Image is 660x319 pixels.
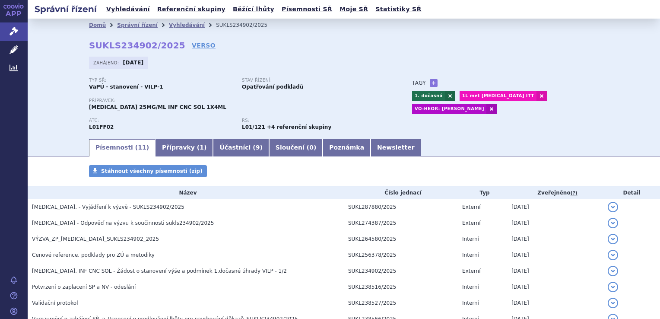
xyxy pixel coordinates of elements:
[507,199,603,215] td: [DATE]
[123,60,144,66] strong: [DATE]
[608,298,618,308] button: detail
[216,19,279,32] li: SUKLS234902/2025
[89,98,395,103] p: Přípravek:
[93,59,121,66] span: Zahájeno:
[169,22,205,28] a: Vyhledávání
[507,215,603,231] td: [DATE]
[267,124,331,130] strong: +4 referenční skupiny
[117,22,158,28] a: Správní řízení
[200,144,204,151] span: 1
[462,300,479,306] span: Interní
[460,91,536,101] a: 1L met [MEDICAL_DATA] ITT
[89,118,233,123] p: ATC:
[344,186,458,199] th: Číslo jednací
[104,3,152,15] a: Vyhledávání
[608,234,618,244] button: detail
[462,236,479,242] span: Interní
[412,91,445,101] a: 1. dočasná
[344,199,458,215] td: SUKL287880/2025
[213,139,269,156] a: Účastníci (9)
[89,78,233,83] p: Typ SŘ:
[32,204,184,210] span: KEYTRUDA, - Vyjádření k výzvě - SUKLS234902/2025
[608,202,618,212] button: detail
[344,215,458,231] td: SUKL274387/2025
[138,144,146,151] span: 11
[269,139,323,156] a: Sloučení (0)
[89,84,163,90] strong: VaPÚ - stanovení - VILP-1
[155,139,213,156] a: Přípravky (1)
[608,266,618,276] button: detail
[412,78,426,88] h3: Tagy
[507,247,603,263] td: [DATE]
[608,250,618,260] button: detail
[603,186,660,199] th: Detail
[507,263,603,279] td: [DATE]
[32,300,78,306] span: Validační protokol
[344,231,458,247] td: SUKL264580/2025
[242,84,303,90] strong: Opatřování podkladů
[507,186,603,199] th: Zveřejněno
[344,247,458,263] td: SUKL256378/2025
[32,284,136,290] span: Potvrzení o zaplacení SP a NV - odeslání
[462,204,480,210] span: Externí
[507,295,603,311] td: [DATE]
[430,79,438,87] a: +
[458,186,507,199] th: Typ
[571,190,577,196] abbr: (?)
[89,104,226,110] span: [MEDICAL_DATA] 25MG/ML INF CNC SOL 1X4ML
[89,40,185,51] strong: SUKLS234902/2025
[344,263,458,279] td: SUKL234902/2025
[32,252,155,258] span: Cenové reference, podklady pro ZÚ a metodiky
[279,3,335,15] a: Písemnosti SŘ
[462,284,479,290] span: Interní
[32,220,214,226] span: KEYTRUDA - Odpověď na výzvu k součinnosti sukls234902/2025
[101,168,203,174] span: Stáhnout všechny písemnosti (zip)
[28,3,104,15] h2: Správní řízení
[337,3,371,15] a: Moje SŘ
[155,3,228,15] a: Referenční skupiny
[507,231,603,247] td: [DATE]
[323,139,371,156] a: Poznámka
[462,220,480,226] span: Externí
[242,124,265,130] strong: pembrolizumab
[89,22,106,28] a: Domů
[412,104,486,114] a: VO-HEOR: [PERSON_NAME]
[371,139,421,156] a: Newsletter
[344,295,458,311] td: SUKL238527/2025
[32,236,159,242] span: VÝZVA_ZP_KEYTRUDA_SUKLS234902_2025
[462,268,480,274] span: Externí
[32,268,287,274] span: KEYTRUDA, INF CNC SOL - Žádost o stanovení výše a podmínek 1.dočasné úhrady VILP - 1/2
[192,41,216,50] a: VERSO
[89,139,155,156] a: Písemnosti (11)
[373,3,424,15] a: Statistiky SŘ
[242,78,386,83] p: Stav řízení:
[507,279,603,295] td: [DATE]
[242,118,386,123] p: RS:
[256,144,260,151] span: 9
[608,218,618,228] button: detail
[344,279,458,295] td: SUKL238516/2025
[462,252,479,258] span: Interní
[28,186,344,199] th: Název
[89,124,114,130] strong: PEMBROLIZUMAB
[608,282,618,292] button: detail
[230,3,277,15] a: Běžící lhůty
[89,165,207,177] a: Stáhnout všechny písemnosti (zip)
[309,144,314,151] span: 0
